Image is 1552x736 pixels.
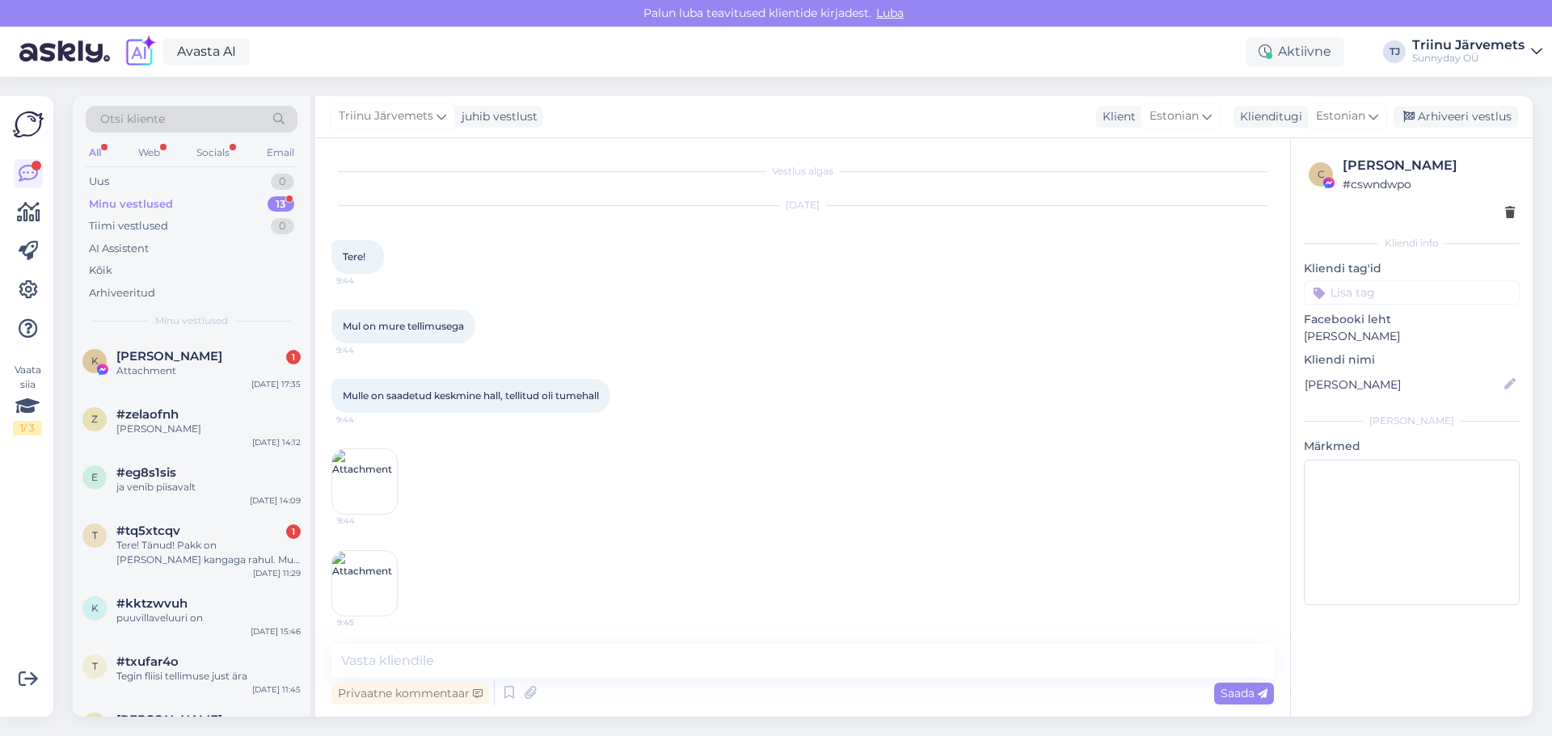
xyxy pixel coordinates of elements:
div: Sunnyday OÜ [1412,52,1525,65]
span: #kktzwvuh [116,596,188,611]
div: Klienditugi [1234,108,1302,125]
span: t [92,529,98,541]
span: Tere! [343,250,365,263]
span: 9:44 [336,344,397,356]
div: [DATE] 15:46 [251,625,301,637]
span: Saada [1221,686,1267,700]
span: k [91,602,99,614]
div: 1 [286,524,301,539]
p: [PERSON_NAME] [1304,328,1520,345]
div: [DATE] 14:12 [252,436,301,448]
div: [PERSON_NAME] [1304,414,1520,428]
span: Mulle on saadetud keskmine hall, tellitud oli tumehall [343,389,599,402]
div: Attachment [116,364,301,378]
span: 9:44 [336,414,397,426]
span: c [1318,168,1325,180]
div: Socials [193,142,233,163]
div: AI Assistent [89,241,149,257]
span: Triinu Järvemets [339,107,433,125]
div: 0 [271,218,294,234]
div: Minu vestlused [89,196,173,212]
div: 13 [268,196,294,212]
div: Aktiivne [1246,37,1344,66]
div: [DATE] 17:35 [251,378,301,390]
span: Estonian [1316,107,1365,125]
div: 1 / 3 [13,421,42,435]
div: [DATE] 14:09 [250,494,301,507]
span: 9:44 [337,515,398,527]
span: Kadi Salu [116,713,222,727]
span: z [91,413,98,425]
img: Attachment [332,551,397,616]
div: Vestlus algas [331,164,1274,179]
span: #zelaofnh [116,407,179,422]
p: Kliendi nimi [1304,351,1520,368]
div: Kliendi info [1304,236,1520,250]
div: Vaata siia [13,363,42,435]
div: Tere! Tänud! Pakk on [PERSON_NAME] kangaga rahul. Mul on küsimus, kas mingit võimalust [PERSON_NA... [116,538,301,567]
div: 0 [271,174,294,190]
div: All [86,142,104,163]
p: Facebooki leht [1304,311,1520,328]
div: juhib vestlust [455,108,538,125]
div: Email [264,142,297,163]
div: Triinu Järvemets [1412,39,1525,52]
div: [PERSON_NAME] [1343,156,1515,175]
input: Lisa tag [1304,280,1520,305]
div: ja venib piisavalt [116,480,301,494]
div: Tiimi vestlused [89,218,168,234]
div: [DATE] 11:29 [253,567,301,579]
span: #txufar4o [116,654,179,669]
input: Lisa nimi [1305,376,1501,393]
img: Attachment [332,449,397,514]
div: Kõik [89,263,112,279]
div: 1 [286,350,301,364]
div: puuvillaveluuri on [116,611,301,625]
div: Tegin fliisi tellimuse just ära [116,669,301,683]
span: 9:44 [336,275,397,287]
a: Avasta AI [163,38,250,65]
img: Askly Logo [13,109,44,140]
span: #tq5xtcqv [116,524,180,538]
div: Web [135,142,163,163]
span: Estonian [1149,107,1199,125]
div: [DATE] [331,198,1274,212]
span: Minu vestlused [155,313,228,328]
div: Privaatne kommentaar [331,683,489,704]
span: Mul on mure tellimusega [343,320,464,332]
span: Kadi Tammoja [116,349,222,364]
div: [PERSON_NAME] [116,422,301,436]
div: TJ [1383,40,1406,63]
a: Triinu JärvemetsSunnyday OÜ [1412,39,1542,65]
span: #eg8s1sis [116,465,176,480]
span: Luba [871,6,909,20]
div: # cswndwpo [1343,175,1515,193]
div: Arhiveeritud [89,285,155,301]
div: Klient [1096,108,1136,125]
img: explore-ai [123,35,157,69]
span: e [91,471,98,483]
div: Arhiveeri vestlus [1394,106,1518,128]
p: Kliendi tag'id [1304,260,1520,277]
span: t [92,660,98,672]
span: 9:45 [337,616,398,629]
p: Märkmed [1304,438,1520,455]
div: [DATE] 11:45 [252,683,301,696]
div: Uus [89,174,109,190]
span: K [91,355,99,367]
span: Otsi kliente [100,111,165,128]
